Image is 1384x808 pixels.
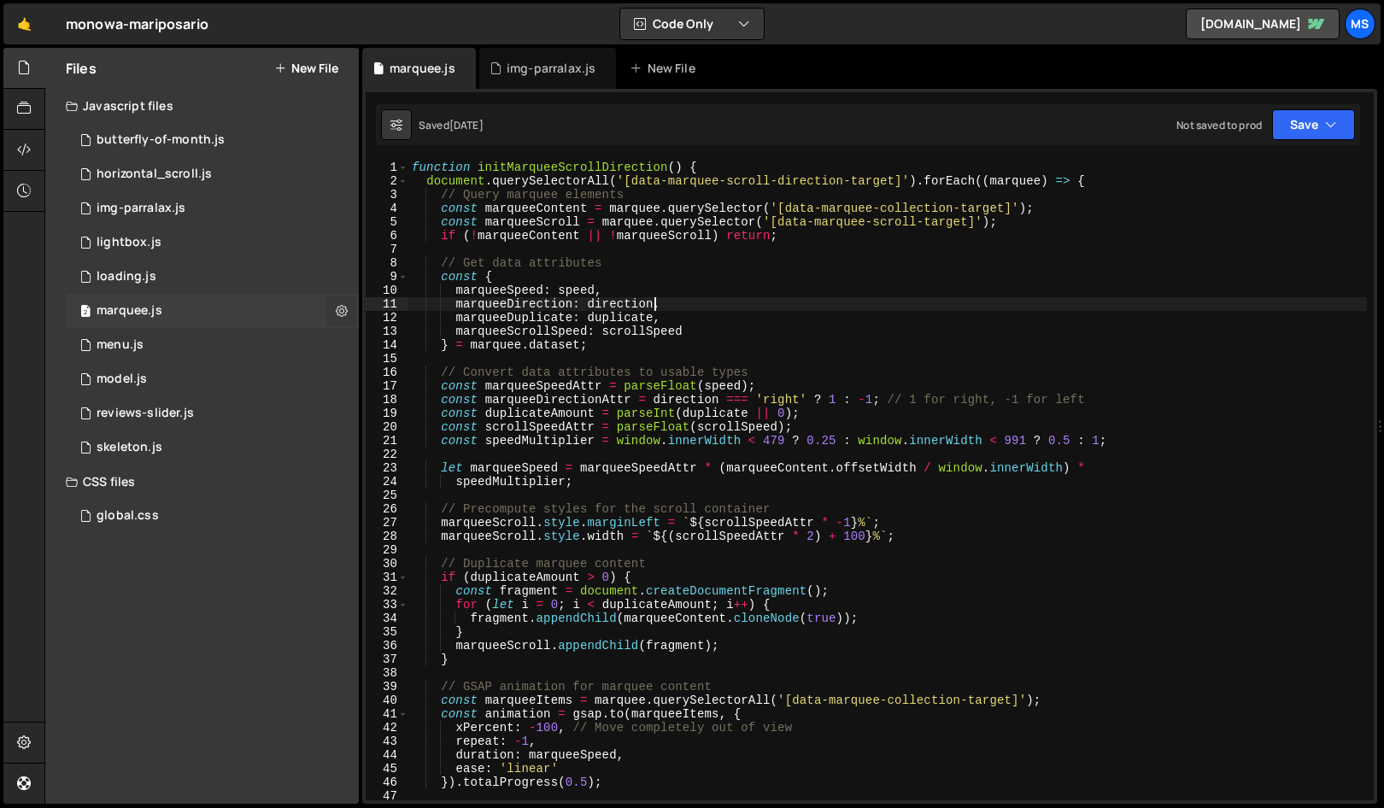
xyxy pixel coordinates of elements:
[366,461,408,475] div: 23
[366,352,408,366] div: 15
[366,502,408,516] div: 26
[97,372,147,387] div: model.js
[274,61,338,75] button: New File
[620,9,764,39] button: Code Only
[366,297,408,311] div: 11
[366,789,408,803] div: 47
[366,284,408,297] div: 10
[366,584,408,598] div: 32
[366,407,408,420] div: 19
[66,123,359,157] div: 16967/46875.js
[1345,9,1375,39] a: ms
[66,157,359,191] div: 16967/46535.js
[3,3,45,44] a: 🤙
[97,235,161,250] div: lightbox.js
[366,475,408,489] div: 24
[97,303,162,319] div: marquee.js
[366,666,408,680] div: 38
[66,59,97,78] h2: Files
[366,543,408,557] div: 29
[66,328,359,362] div: 16967/46877.js
[66,396,359,430] div: 16967/46536.js
[419,118,484,132] div: Saved
[630,60,701,77] div: New File
[366,448,408,461] div: 22
[366,174,408,188] div: 2
[366,202,408,215] div: 4
[366,694,408,707] div: 40
[366,625,408,639] div: 35
[366,776,408,789] div: 46
[366,338,408,352] div: 14
[97,508,159,524] div: global.css
[66,225,359,260] div: 16967/47307.js
[366,762,408,776] div: 45
[66,14,208,34] div: monowa-mariposario
[66,430,359,465] div: 16967/46878.js
[366,748,408,762] div: 44
[366,653,408,666] div: 37
[66,294,359,328] div: marquee.js
[366,735,408,748] div: 43
[366,161,408,174] div: 1
[366,434,408,448] div: 21
[45,89,359,123] div: Javascript files
[97,132,225,148] div: butterfly-of-month.js
[366,188,408,202] div: 3
[97,440,162,455] div: skeleton.js
[66,499,359,533] div: 16967/46887.css
[366,489,408,502] div: 25
[366,379,408,393] div: 17
[366,639,408,653] div: 36
[45,465,359,499] div: CSS files
[366,612,408,625] div: 34
[97,269,156,284] div: loading.js
[66,260,359,294] div: 16967/46876.js
[507,60,595,77] div: img-parralax.js
[366,366,408,379] div: 16
[366,393,408,407] div: 18
[366,516,408,530] div: 27
[366,571,408,584] div: 31
[1186,9,1340,39] a: [DOMAIN_NAME]
[366,598,408,612] div: 33
[366,256,408,270] div: 8
[1272,109,1355,140] button: Save
[366,325,408,338] div: 13
[97,337,144,353] div: menu.js
[66,362,359,396] div: 16967/46905.js
[97,167,212,182] div: horizontal_scroll.js
[366,420,408,434] div: 20
[366,270,408,284] div: 9
[66,191,359,225] div: 16967/47342.js
[366,530,408,543] div: 28
[97,406,194,421] div: reviews-slider.js
[366,311,408,325] div: 12
[366,680,408,694] div: 39
[390,60,455,77] div: marquee.js
[366,215,408,229] div: 5
[80,306,91,319] span: 2
[97,201,185,216] div: img-parralax.js
[366,243,408,256] div: 7
[1176,118,1262,132] div: Not saved to prod
[366,557,408,571] div: 30
[366,721,408,735] div: 42
[366,707,408,721] div: 41
[366,229,408,243] div: 6
[449,118,484,132] div: [DATE]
